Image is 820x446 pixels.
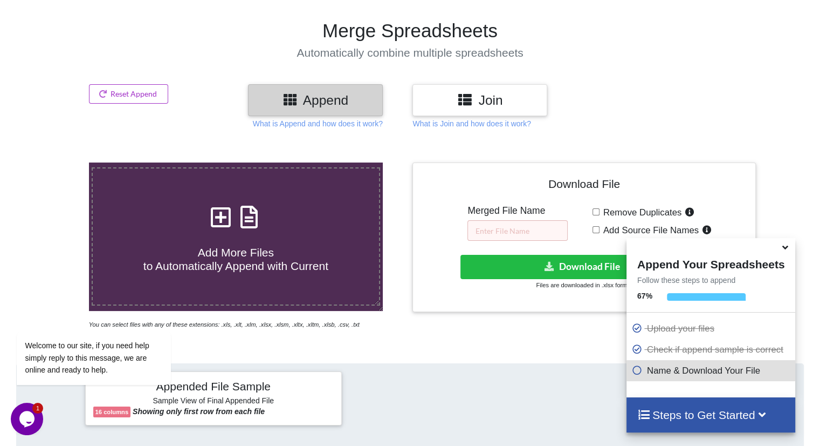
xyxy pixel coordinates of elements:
p: Follow these steps to append [626,275,795,286]
h3: Join [421,92,539,108]
b: 67 % [637,292,652,300]
h5: Merged File Name [467,205,568,217]
p: What is Append and how does it work? [253,118,383,129]
input: Enter File Name [467,220,568,241]
button: Download File [460,255,706,279]
i: You can select files with any of these extensions: .xls, .xlt, .xlm, .xlsx, .xlsm, .xltx, .xltm, ... [89,321,360,328]
h4: Append Your Spreadsheets [626,255,795,271]
h4: Steps to Get Started [637,408,784,422]
h6: Sample View of Final Appended File [93,396,334,407]
iframe: chat widget [11,403,45,435]
p: Upload your files [632,322,793,335]
span: Add Source File Names [600,225,699,235]
iframe: chat widget [11,233,205,397]
span: Add More Files to Automatically Append with Current [143,246,328,272]
h4: Download File [421,171,747,201]
h3: Append [256,92,375,108]
small: Files are downloaded in .xlsx format [536,282,632,288]
p: Check if append sample is correct [632,343,793,356]
button: Reset Append [89,84,169,104]
p: What is Join and how does it work? [412,118,530,129]
p: Name & Download Your File [632,364,793,377]
span: Remove Duplicates [600,207,682,218]
b: Showing only first row from each file [133,407,265,416]
h4: Appended File Sample [93,380,334,395]
b: 16 columns [95,409,129,415]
